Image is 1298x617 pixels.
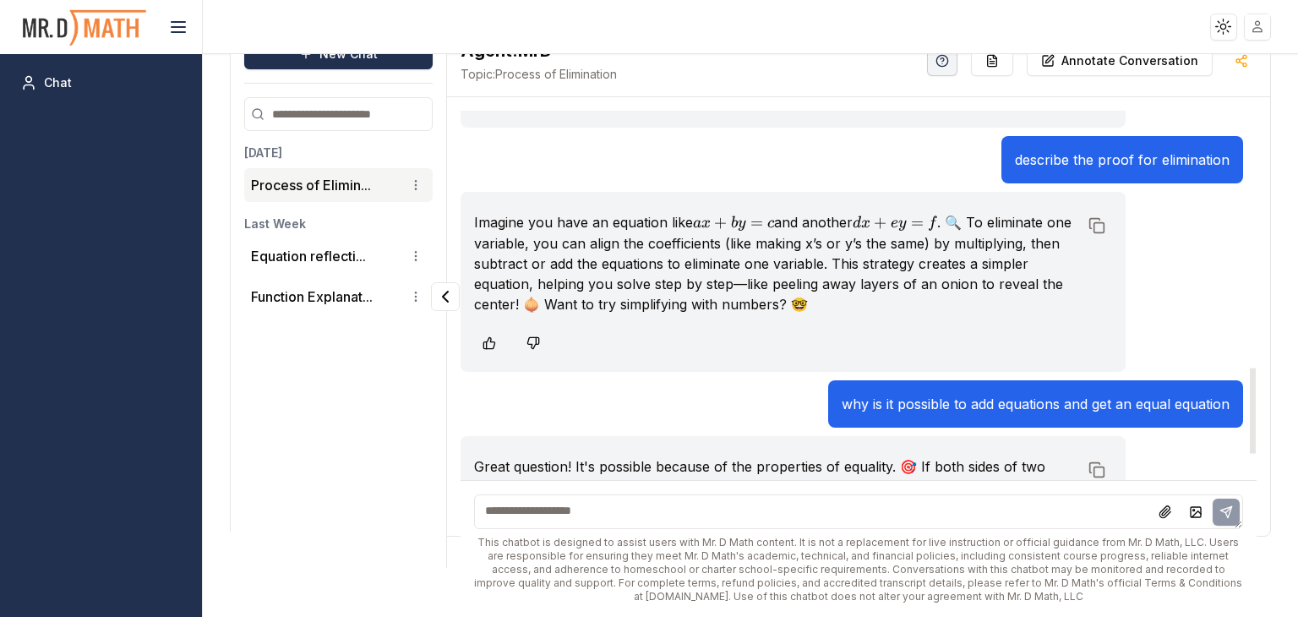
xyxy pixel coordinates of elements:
span: x [861,216,870,231]
div: This chatbot is designed to assist users with Mr. D Math content. It is not a replacement for liv... [474,536,1243,603]
span: ey [891,216,906,231]
span: Chat [44,74,72,91]
p: Great question! It's possible because of the properties of equality. 🎯 If both sides of two equat... [474,456,1078,538]
p: Annotate Conversation [1061,52,1198,69]
button: Annotate Conversation [1027,46,1213,76]
span: y [738,216,745,231]
p: describe the proof for elimination [1015,150,1230,170]
span: c [767,216,774,231]
button: Help Videos [927,46,957,76]
button: Conversation options [406,175,426,195]
h3: Last Week [244,216,433,232]
span: = [750,213,763,232]
button: New Chat [244,39,433,69]
a: Chat [14,68,188,98]
span: x [701,216,711,231]
button: Function Explanat... [251,287,373,307]
h3: [DATE] [244,145,433,161]
button: Conversation options [406,287,426,307]
button: Conversation options [406,246,426,266]
img: PromptOwl [21,5,148,50]
span: = [911,213,924,232]
button: Equation reflecti... [251,246,366,266]
p: Imagine you have an equation like and another . 🔍 To eliminate one variable, you can align the co... [474,212,1078,314]
span: Process of Elimination [461,66,617,83]
button: Collapse panel [431,282,460,311]
button: Re-Fill Questions [971,46,1013,76]
span: + [874,213,886,232]
span: + [714,213,727,232]
span: a [693,216,701,231]
img: placeholder-user.jpg [1246,14,1270,39]
span: d [853,216,861,231]
span: f [928,216,935,231]
button: Process of Elimin... [251,175,371,195]
span: b [731,216,738,231]
p: why is it possible to add equations and get an equal equation [842,394,1230,414]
